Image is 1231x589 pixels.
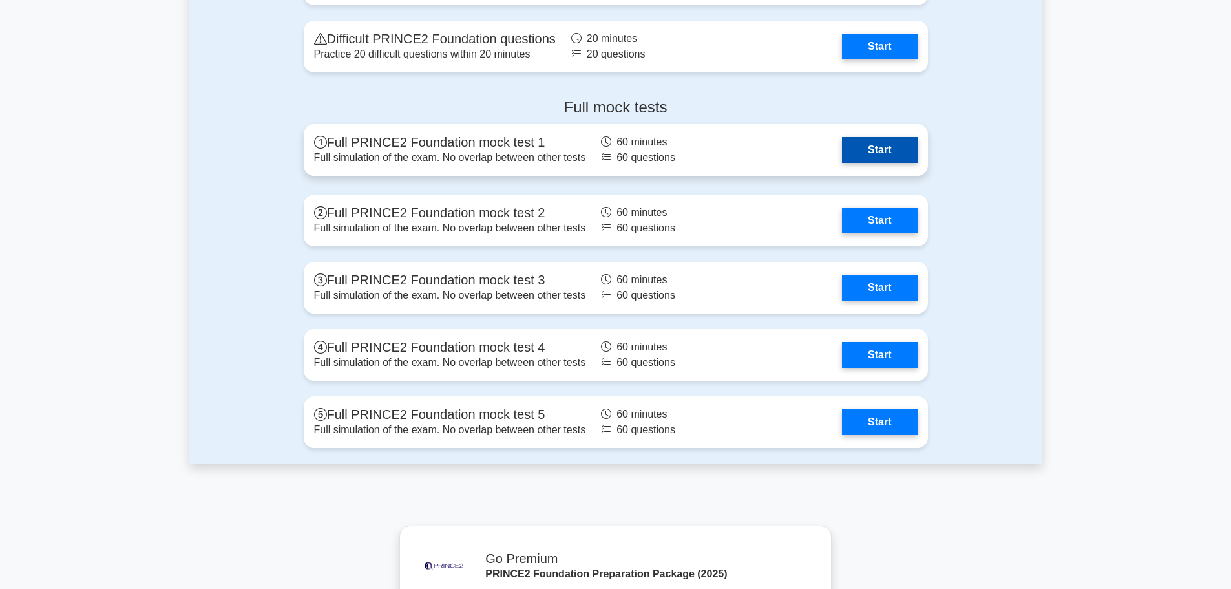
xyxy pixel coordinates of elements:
[842,409,917,435] a: Start
[842,34,917,59] a: Start
[842,275,917,301] a: Start
[842,342,917,368] a: Start
[842,208,917,233] a: Start
[842,137,917,163] a: Start
[304,98,928,117] h4: Full mock tests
